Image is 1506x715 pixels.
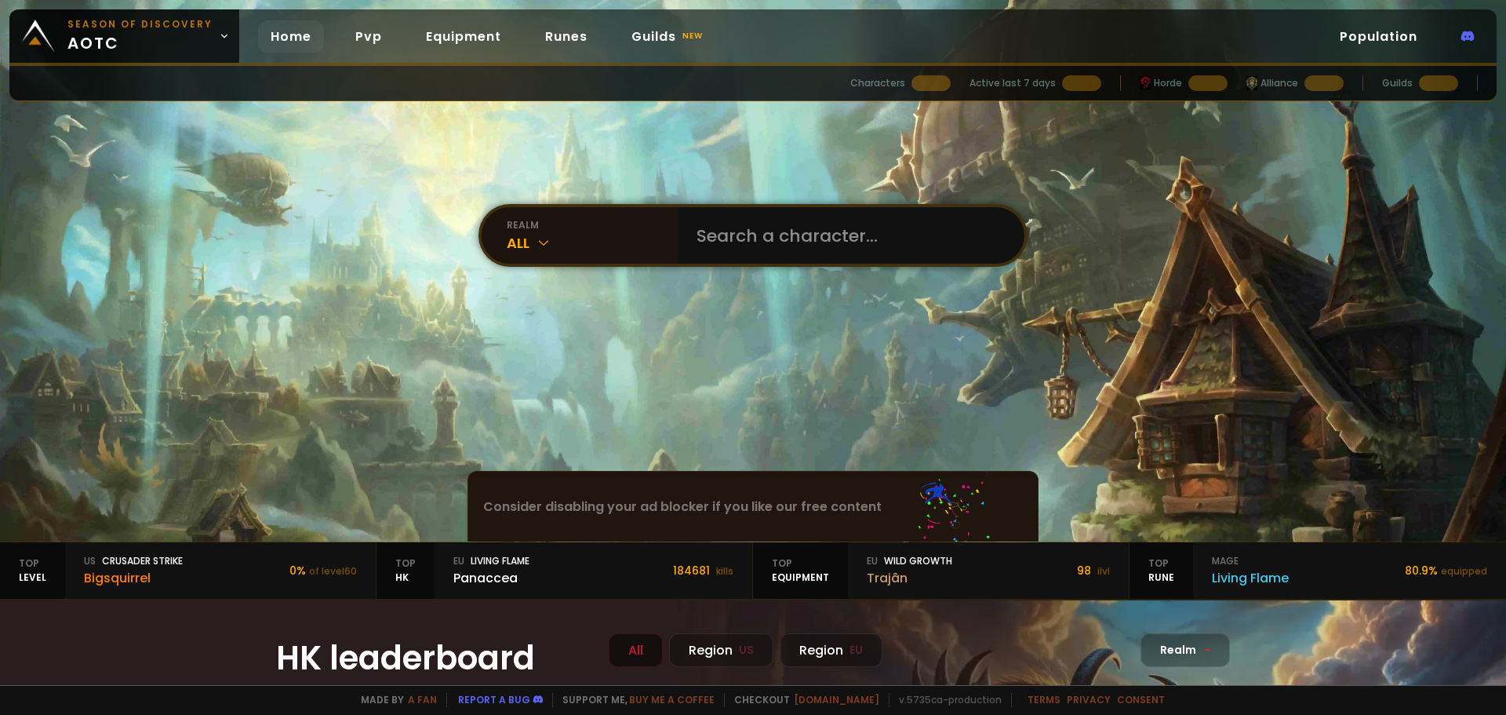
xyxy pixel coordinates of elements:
[453,554,464,568] span: eu
[1117,693,1165,706] a: Consent
[1212,568,1289,588] div: Living Flame
[468,472,1038,542] div: Consider disabling your ad blocker if you like our free content
[629,693,715,706] a: Buy me a coffee
[1129,542,1506,599] a: TopRunemageLiving Flame80.9%equipped
[1028,693,1060,706] a: Terms
[408,693,437,706] a: a fan
[716,564,733,578] small: kills
[289,563,357,579] div: 0 %
[772,556,829,571] span: Top
[1246,76,1257,90] img: horde
[309,564,357,578] small: of level 60
[1140,633,1230,667] div: Realm
[609,633,663,667] div: All
[458,693,530,706] a: Report a bug
[376,542,435,599] div: HK
[739,642,754,658] small: US
[67,17,213,55] span: aotc
[1077,563,1110,579] div: 98
[507,218,678,232] div: realm
[780,633,882,667] div: Region
[453,554,529,568] div: Living Flame
[84,554,183,568] div: Crusader Strike
[867,554,952,568] div: Wild Growth
[533,20,600,53] a: Runes
[679,27,706,46] small: new
[850,76,905,90] div: Characters
[376,542,753,599] a: TopHKeuLiving FlamePanaccea184681 kills
[867,554,878,568] span: eu
[1140,76,1182,90] div: Horde
[849,642,863,658] small: EU
[84,554,96,568] span: us
[276,633,590,683] h1: HK leaderboard
[507,232,678,254] div: All
[619,20,718,53] a: Guildsnew
[867,568,952,588] div: Trajân
[67,17,213,31] small: Season of Discovery
[1148,556,1174,571] span: Top
[687,207,1006,264] input: Search a character...
[9,9,239,63] a: Season of Discoveryaotc
[673,563,733,579] div: 184681
[753,542,1129,599] a: TopequipmenteuWild GrowthTrajân98 ilvl
[1067,693,1111,706] a: Privacy
[669,633,773,667] div: Region
[889,693,1002,707] span: v. 5735ca - production
[794,693,879,706] a: [DOMAIN_NAME]
[395,556,416,571] span: Top
[724,693,879,707] span: Checkout
[1246,76,1298,90] div: Alliance
[453,568,529,588] div: Panaccea
[1129,542,1193,599] div: Rune
[343,20,395,53] a: Pvp
[1327,20,1430,53] a: Population
[1140,76,1151,90] img: horde
[552,693,715,707] span: Support me,
[1204,642,1210,658] span: -
[413,20,514,53] a: Equipment
[1405,563,1487,579] div: 80.9 %
[969,76,1056,90] div: Active last 7 days
[1212,554,1239,568] span: mage
[1441,564,1487,578] small: equipped
[351,693,437,707] span: Made by
[753,542,848,599] div: equipment
[19,556,46,571] span: Top
[1382,76,1413,90] div: Guilds
[84,568,183,588] div: Bigsquirrel
[276,683,590,702] h4: Characters with the most honorable kills on SOD
[258,20,324,53] a: Home
[1097,564,1110,578] small: ilvl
